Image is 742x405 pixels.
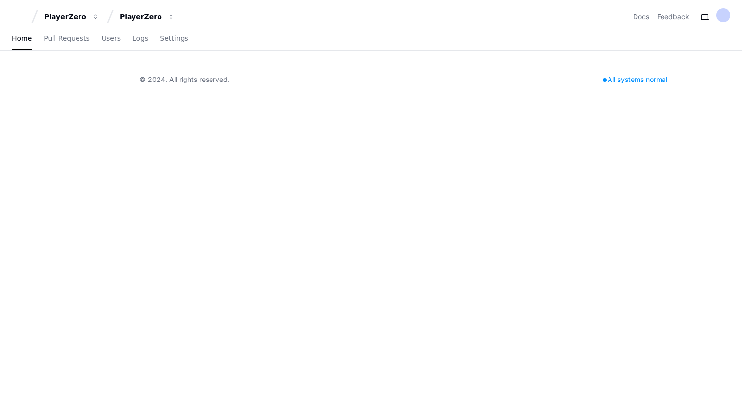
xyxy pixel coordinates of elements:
[160,35,188,41] span: Settings
[597,73,673,86] div: All systems normal
[132,35,148,41] span: Logs
[12,35,32,41] span: Home
[160,27,188,50] a: Settings
[132,27,148,50] a: Logs
[44,27,89,50] a: Pull Requests
[12,27,32,50] a: Home
[102,35,121,41] span: Users
[116,8,179,26] button: PlayerZero
[44,12,86,22] div: PlayerZero
[40,8,103,26] button: PlayerZero
[633,12,649,22] a: Docs
[657,12,689,22] button: Feedback
[44,35,89,41] span: Pull Requests
[139,75,230,84] div: © 2024. All rights reserved.
[120,12,162,22] div: PlayerZero
[102,27,121,50] a: Users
